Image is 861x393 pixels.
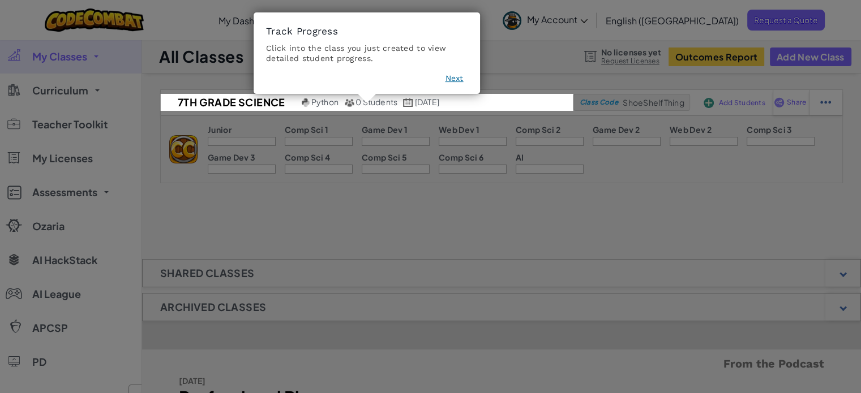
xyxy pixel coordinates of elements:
[266,43,468,63] div: Click into the class you just created to view detailed student progress.
[415,97,439,107] span: [DATE]
[344,98,354,107] img: MultipleUsers.png
[445,73,463,84] button: Next
[266,25,468,37] h3: Track Progress
[161,94,573,111] a: 7th grade Science Python 0 Students [DATE]
[302,98,310,107] img: python.png
[161,94,299,111] h2: 7th grade Science
[403,98,413,107] img: calendar.svg
[311,97,339,107] span: Python
[355,97,397,107] span: 0 Students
